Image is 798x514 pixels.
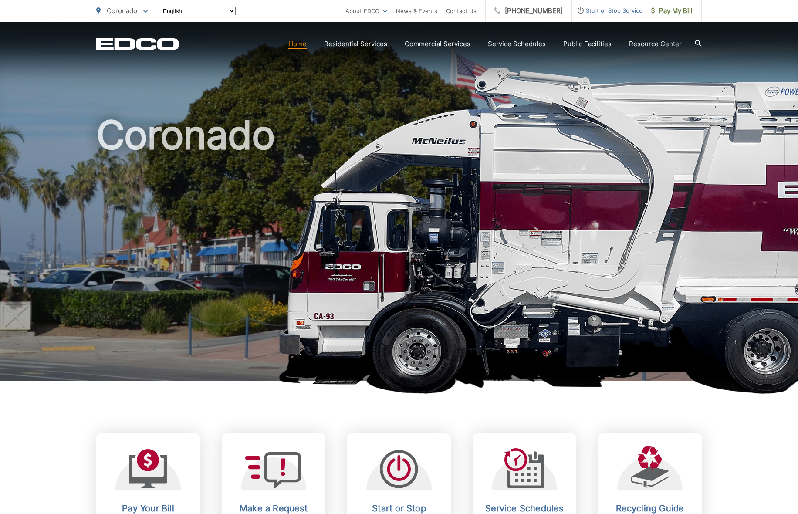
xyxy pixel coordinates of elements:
a: About EDCO [345,6,387,16]
a: Service Schedules [488,39,546,49]
span: Coronado [107,7,137,15]
h2: Service Schedules [481,503,568,514]
a: Resource Center [629,39,682,49]
h1: Coronado [96,113,702,389]
a: Commercial Services [405,39,470,49]
span: Pay My Bill [651,6,693,16]
a: Contact Us [446,6,477,16]
select: Select a language [161,7,236,15]
h2: Recycling Guide [607,503,693,514]
a: EDCD logo. Return to the homepage. [96,38,179,50]
a: Public Facilities [563,39,612,49]
h2: Pay Your Bill [105,503,191,514]
a: Residential Services [324,39,387,49]
a: News & Events [396,6,437,16]
h2: Make a Request [230,503,317,514]
a: Home [288,39,307,49]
